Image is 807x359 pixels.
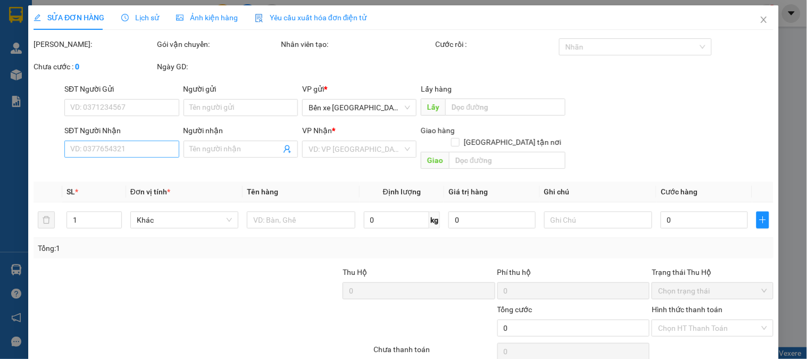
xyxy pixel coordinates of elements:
[429,211,440,229] span: kg
[661,187,697,196] span: Cước hàng
[64,125,179,136] div: SĐT Người Nhận
[34,13,104,22] span: SỬA ĐƠN HÀNG
[176,13,238,22] span: Ảnh kiện hàng
[184,83,298,95] div: Người gửi
[113,221,119,227] span: down
[760,15,768,24] span: close
[421,99,446,116] span: Lấy
[283,145,292,153] span: user-add
[255,14,263,22] img: icon
[255,13,367,22] span: Yêu cầu xuất hóa đơn điện tử
[157,38,279,50] div: Gói vận chuyển:
[176,14,184,21] span: picture
[38,211,55,229] button: delete
[652,266,773,278] div: Trạng thái Thu Hộ
[756,211,769,229] button: plus
[64,83,179,95] div: SĐT Người Gửi
[450,152,565,169] input: Dọc đường
[113,214,119,220] span: up
[247,187,278,196] span: Tên hàng
[749,5,779,35] button: Close
[421,152,450,169] span: Giao
[540,182,656,202] th: Ghi chú
[652,305,722,314] label: Hình thức thanh toán
[302,83,417,95] div: VP gửi
[343,268,367,276] span: Thu Hộ
[309,100,410,116] span: Bến xe Quảng Ngãi
[658,283,767,299] span: Chọn trạng thái
[460,136,565,148] span: [GEOGRAPHIC_DATA] tận nơi
[34,61,155,72] div: Chưa cước :
[110,212,121,220] span: Increase Value
[421,126,455,135] span: Giao hàng
[34,14,41,21] span: edit
[130,187,170,196] span: Đơn vị tính
[34,38,155,50] div: [PERSON_NAME]:
[448,187,488,196] span: Giá trị hàng
[110,220,121,228] span: Decrease Value
[184,125,298,136] div: Người nhận
[421,85,452,93] span: Lấy hàng
[757,216,769,224] span: plus
[383,187,421,196] span: Định lượng
[497,305,533,314] span: Tổng cước
[436,38,557,50] div: Cước rồi :
[281,38,434,50] div: Nhân viên tạo:
[121,13,159,22] span: Lịch sử
[247,211,355,229] input: VD: Bàn, Ghế
[38,242,312,254] div: Tổng: 1
[121,14,129,21] span: clock-circle
[66,187,75,196] span: SL
[302,126,332,135] span: VP Nhận
[544,211,652,229] input: Ghi Chú
[497,266,650,282] div: Phí thu hộ
[137,212,232,228] span: Khác
[446,99,565,116] input: Dọc đường
[157,61,279,72] div: Ngày GD:
[75,62,79,71] b: 0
